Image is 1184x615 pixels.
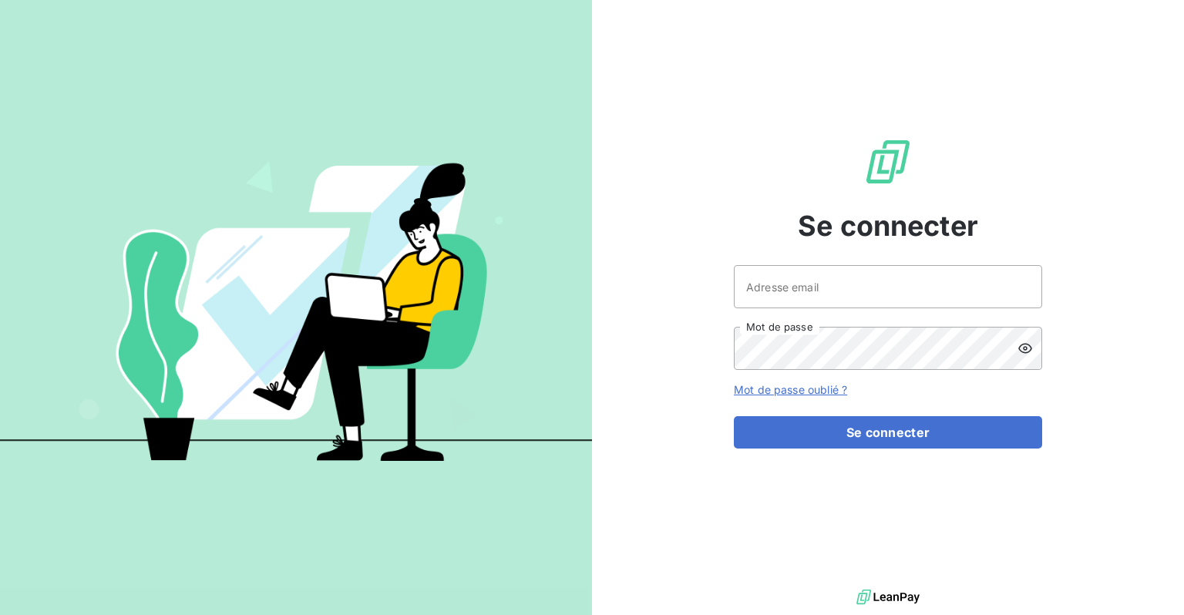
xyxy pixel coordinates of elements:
[734,416,1042,449] button: Se connecter
[734,383,847,396] a: Mot de passe oublié ?
[856,586,920,609] img: logo
[798,205,978,247] span: Se connecter
[863,137,913,187] img: Logo LeanPay
[734,265,1042,308] input: placeholder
